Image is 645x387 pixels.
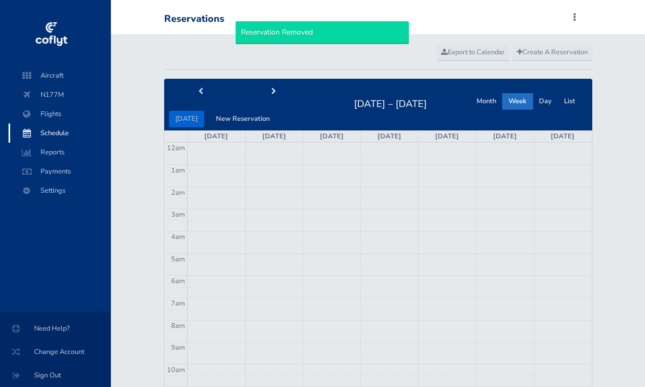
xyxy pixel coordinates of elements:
[164,84,238,100] button: prev
[209,111,276,127] button: New Reservation
[470,93,503,110] button: Month
[517,47,588,57] span: Create A Reservation
[502,93,533,110] button: Week
[348,95,433,110] h2: [DATE] – [DATE]
[19,66,100,85] span: Aircraft
[19,162,100,181] span: Payments
[236,21,409,44] div: Reservation Removed
[19,181,100,200] span: Settings
[167,365,185,375] span: 10am
[19,143,100,162] span: Reports
[19,85,100,104] span: N177M
[19,123,100,143] span: Schedule
[533,93,558,110] button: Day
[171,276,185,286] span: 6am
[262,131,286,141] a: [DATE]
[13,319,98,338] span: Need Help?
[171,166,185,175] span: 1am
[164,13,224,25] div: Reservations
[441,47,505,57] span: Export to Calendar
[169,111,204,127] button: [DATE]
[493,131,517,141] a: [DATE]
[377,131,401,141] a: [DATE]
[171,321,185,331] span: 8am
[204,131,228,141] a: [DATE]
[13,366,98,385] span: Sign Out
[171,299,185,308] span: 7am
[34,19,69,51] img: coflyt logo
[19,104,100,123] span: Flights
[435,131,459,141] a: [DATE]
[171,254,185,264] span: 5am
[512,45,593,61] a: Create A Reservation
[171,210,185,219] span: 3am
[237,84,311,100] button: next
[167,143,185,153] span: 12am
[171,188,185,197] span: 2am
[171,343,185,352] span: 9am
[558,93,582,110] button: List
[320,131,344,141] a: [DATE]
[437,45,510,61] a: Export to Calendar
[171,232,185,242] span: 4am
[13,342,98,361] span: Change Account
[551,131,575,141] a: [DATE]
